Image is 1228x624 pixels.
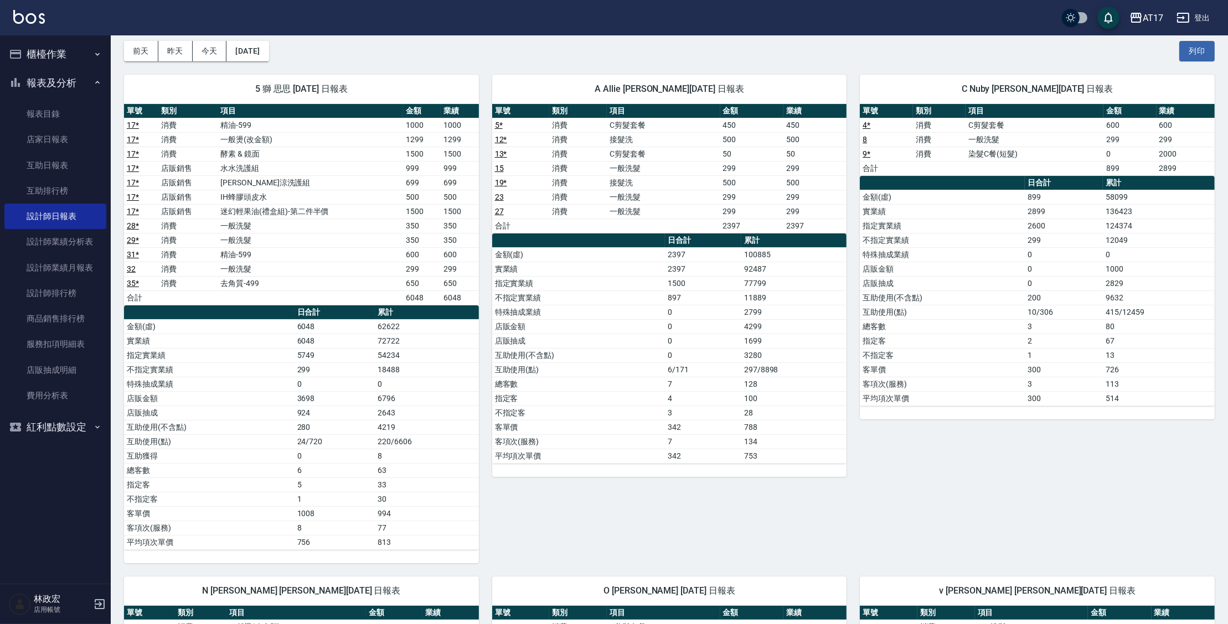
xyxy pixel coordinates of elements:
td: 342 [665,420,741,434]
a: 商品銷售排行榜 [4,306,106,331]
button: 昨天 [158,41,193,61]
td: 6048 [441,290,478,305]
td: 7 [665,434,741,449]
td: 134 [741,434,847,449]
td: 415/12459 [1103,305,1215,319]
td: 220/6606 [375,434,478,449]
td: 788 [741,420,847,434]
td: 299 [1157,132,1215,147]
th: 日合計 [665,233,741,248]
th: 累計 [1103,176,1215,190]
td: [PERSON_NAME]涼洗護組 [218,175,403,190]
td: 4 [665,391,741,405]
th: 項目 [966,104,1103,118]
td: 指定實業績 [492,276,665,290]
a: 費用分析表 [4,383,106,408]
a: 服務扣項明細表 [4,331,106,357]
th: 業績 [441,104,478,118]
td: 0 [1103,147,1157,161]
th: 日合計 [1025,176,1103,190]
td: 3698 [295,391,375,405]
td: 500 [403,190,441,204]
td: 600 [1103,118,1157,132]
td: 300 [1025,362,1103,377]
span: C Nuby [PERSON_NAME][DATE] 日報表 [873,84,1201,95]
td: 消費 [158,132,218,147]
td: 金額(虛) [124,319,295,334]
td: C剪髮套餐 [607,118,720,132]
h5: 林政宏 [34,594,90,605]
button: 登出 [1172,8,1215,28]
a: 27 [495,207,504,216]
td: 726 [1103,362,1215,377]
td: 2397 [783,219,847,233]
td: 一般燙(改金額) [218,132,403,147]
td: 4299 [741,319,847,334]
td: 2799 [741,305,847,319]
td: 互助使用(點) [860,305,1025,319]
td: 999 [441,161,478,175]
td: 消費 [549,147,607,161]
td: 消費 [158,233,218,247]
td: 0 [1025,262,1103,276]
a: 設計師業績分析表 [4,229,106,254]
table: a dense table [860,104,1215,176]
td: 2899 [1025,204,1103,219]
td: 92487 [741,262,847,276]
th: 累計 [741,233,847,248]
td: 28 [741,405,847,420]
td: 50 [720,147,783,161]
td: 10/306 [1025,305,1103,319]
a: 8 [863,135,867,144]
td: 迷幻輕果油(禮盒組)-第二件半價 [218,204,403,219]
td: 接髮洗 [607,132,720,147]
td: 77799 [741,276,847,290]
td: 客項次(服務) [860,377,1025,391]
button: save [1097,7,1119,29]
td: 6/171 [665,362,741,377]
td: 消費 [158,247,218,262]
td: 450 [783,118,847,132]
td: 650 [441,276,478,290]
th: 金額 [403,104,441,118]
td: 不指定客 [860,348,1025,362]
td: 精油-599 [218,118,403,132]
table: a dense table [492,233,847,464]
td: 2397 [665,247,741,262]
td: 2899 [1157,161,1215,175]
a: 23 [495,193,504,201]
td: 1000 [403,118,441,132]
th: 類別 [549,104,607,118]
td: 酵素 & 鏡面 [218,147,403,161]
a: 互助排行榜 [4,178,106,204]
button: 今天 [193,41,227,61]
td: 精油-599 [218,247,403,262]
td: 6048 [403,290,441,305]
td: 200 [1025,290,1103,305]
td: 一般洗髮 [218,233,403,247]
td: 514 [1103,391,1215,405]
td: C剪髮套餐 [607,147,720,161]
td: 299 [783,161,847,175]
td: 280 [295,420,375,434]
td: 299 [783,204,847,219]
td: 消費 [913,118,966,132]
td: 33 [375,477,478,492]
td: 水水洗護組 [218,161,403,175]
td: 0 [665,305,741,319]
td: 染髮C餐(短髮) [966,147,1103,161]
td: 2829 [1103,276,1215,290]
td: 1000 [441,118,478,132]
td: 不指定實業績 [492,290,665,305]
td: IH蜂膠頭皮水 [218,190,403,204]
th: 單號 [492,104,550,118]
td: 3 [1025,377,1103,391]
td: 0 [295,449,375,463]
td: 63 [375,463,478,477]
td: 650 [403,276,441,290]
td: 實業績 [860,204,1025,219]
td: 指定客 [860,334,1025,348]
td: 0 [375,377,478,391]
td: 299 [783,190,847,204]
a: 店販抽成明細 [4,357,106,383]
